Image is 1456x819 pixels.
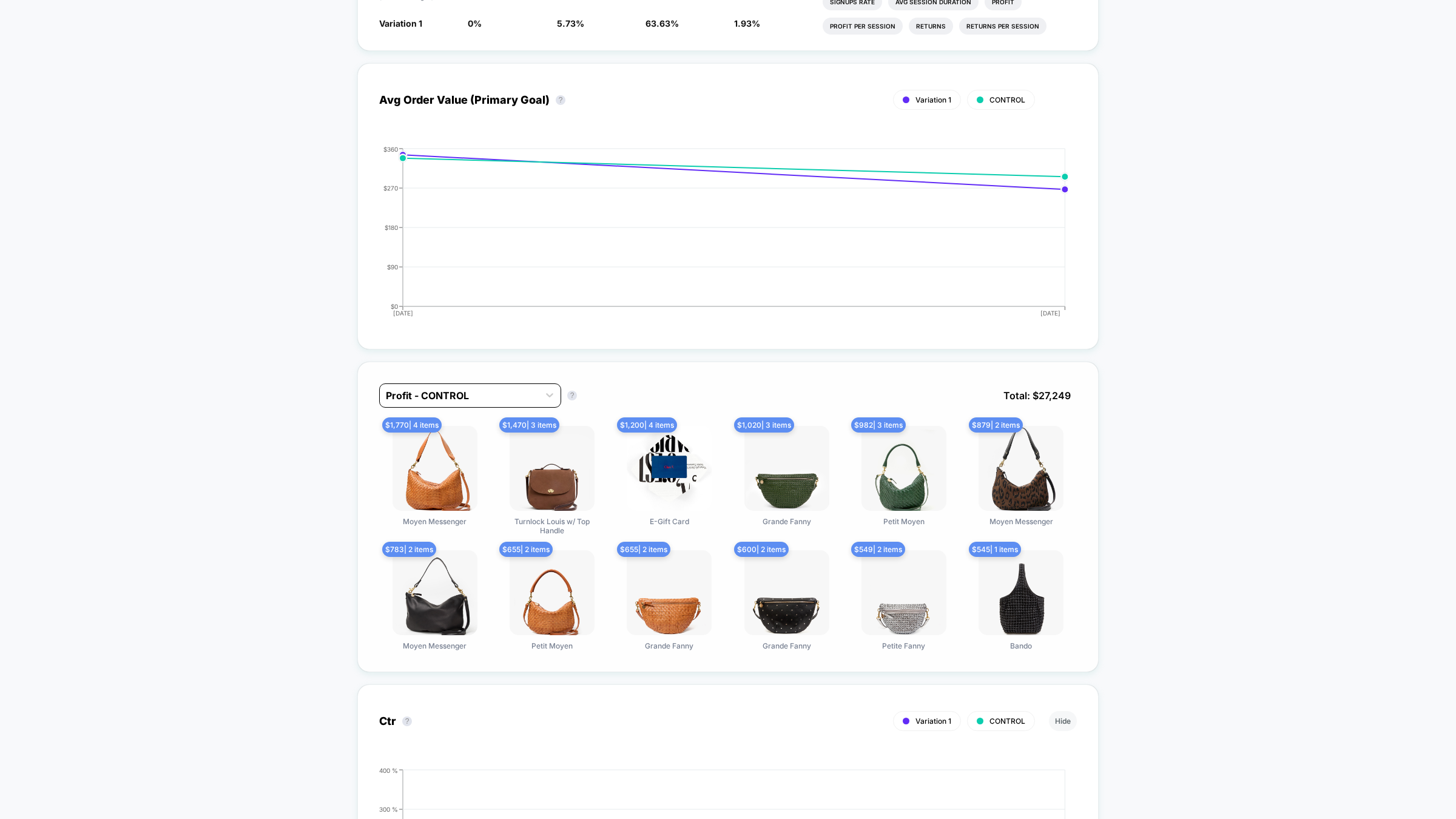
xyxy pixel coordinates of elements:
span: 5.73 % [557,18,584,29]
span: CONTROL [989,716,1025,726]
li: Returns [909,18,953,35]
span: Petit Moyen [883,517,925,526]
tspan: $270 [383,184,398,191]
span: Variation 1 [915,95,951,104]
div: AVG_ORDER_VALUE [367,146,1065,328]
tspan: [DATE] [1040,309,1060,317]
tspan: $0 [391,302,398,309]
span: $ 655 | 2 items [499,542,553,557]
tspan: 400 % [379,766,398,773]
img: Grande Fanny [744,426,829,511]
span: Grande Fanny [763,641,811,650]
img: Bando [979,550,1063,635]
tspan: [DATE] [393,309,413,317]
span: Moyen Messenger [403,517,467,526]
span: $ 545 | 1 items [969,542,1021,557]
span: Turnlock Louis w/ Top Handle [507,517,598,535]
span: $ 655 | 2 items [617,542,670,557]
img: Grande Fanny [744,550,829,635]
span: 1.93 % [734,18,760,29]
span: Petit Moyen [531,641,573,650]
img: E-Gift Card [627,426,712,511]
span: $ 879 | 2 items [969,417,1023,433]
tspan: $180 [385,223,398,231]
button: ? [556,95,565,105]
span: $ 600 | 2 items [734,542,789,557]
span: Petite Fanny [882,641,925,650]
span: Variation 1 [379,18,422,29]
span: Grande Fanny [645,641,693,650]
tspan: $360 [383,145,398,152]
span: Moyen Messenger [989,517,1053,526]
span: 0 % [468,18,482,29]
span: Bando [1010,641,1032,650]
tspan: 300 % [379,805,398,812]
img: Turnlock Louis w/ Top Handle [510,426,595,511]
span: $ 1,770 | 4 items [382,417,442,433]
button: ? [567,391,577,400]
li: Returns Per Session [959,18,1046,35]
img: Moyen Messenger [393,426,477,511]
span: $ 1,020 | 3 items [734,417,794,433]
span: 63.63 % [645,18,679,29]
span: Grande Fanny [763,517,811,526]
button: Hide [1049,711,1077,731]
tspan: $90 [387,263,398,270]
span: $ 549 | 2 items [851,542,905,557]
img: Moyen Messenger [979,426,1063,511]
li: Profit Per Session [823,18,903,35]
span: $ 783 | 2 items [382,542,436,557]
img: Petit Moyen [861,426,946,511]
img: Petit Moyen [510,550,595,635]
span: CONTROL [989,95,1025,104]
img: Grande Fanny [627,550,712,635]
span: E-Gift Card [650,517,689,526]
span: $ 1,200 | 4 items [617,417,677,433]
span: Moyen Messenger [403,641,467,650]
span: $ 982 | 3 items [851,417,906,433]
span: Total: $ 27,249 [997,383,1077,408]
span: $ 1,470 | 3 items [499,417,559,433]
span: Variation 1 [915,716,951,726]
button: ? [402,716,412,726]
img: Moyen Messenger [393,550,477,635]
img: Petite Fanny [861,550,946,635]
